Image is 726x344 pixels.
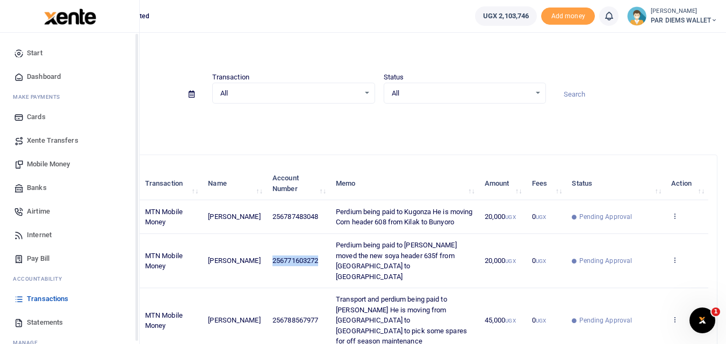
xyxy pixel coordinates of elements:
[541,8,595,25] span: Add money
[532,213,546,221] span: 0
[27,71,61,82] span: Dashboard
[505,214,515,220] small: UGX
[665,167,708,200] th: Action: activate to sort column ascending
[202,167,267,200] th: Name: activate to sort column ascending
[330,167,479,200] th: Memo: activate to sort column ascending
[212,72,249,83] label: Transaction
[536,258,546,264] small: UGX
[9,65,131,89] a: Dashboard
[41,46,717,58] h4: Transactions
[9,247,131,270] a: Pay Bill
[208,316,260,324] span: [PERSON_NAME]
[27,135,78,146] span: Xente Transfers
[689,308,715,333] iframe: Intercom live chat
[9,200,131,223] a: Airtime
[9,152,131,176] a: Mobile Money
[485,316,516,324] span: 45,000
[27,159,70,170] span: Mobile Money
[579,212,632,222] span: Pending Approval
[220,88,360,99] span: All
[145,311,183,330] span: MTN Mobile Money
[532,257,546,265] span: 0
[485,257,516,265] span: 20,000
[541,11,595,19] a: Add money
[392,88,531,99] span: All
[27,294,68,304] span: Transactions
[145,252,183,270] span: MTN Mobile Money
[475,6,537,26] a: UGX 2,103,746
[27,317,63,328] span: Statements
[505,258,515,264] small: UGX
[272,316,318,324] span: 256788567977
[208,213,260,221] span: [PERSON_NAME]
[536,214,546,220] small: UGX
[471,6,541,26] li: Wallet ballance
[27,206,50,217] span: Airtime
[145,208,183,226] span: MTN Mobile Money
[532,316,546,324] span: 0
[44,9,96,25] img: logo-large
[9,41,131,65] a: Start
[27,253,49,264] span: Pay Bill
[9,105,131,129] a: Cards
[9,176,131,200] a: Banks
[272,213,318,221] span: 256787483048
[41,116,717,128] p: Download
[627,6,717,26] a: profile-user [PERSON_NAME] PAR DIEMS WALLET
[536,318,546,324] small: UGX
[711,308,720,316] span: 1
[651,7,717,16] small: [PERSON_NAME]
[579,256,632,266] span: Pending Approval
[21,275,62,283] span: countability
[27,182,47,193] span: Banks
[18,93,60,101] span: ake Payments
[479,167,526,200] th: Amount: activate to sort column ascending
[43,12,96,20] a: logo-small logo-large logo-large
[9,89,131,105] li: M
[139,167,202,200] th: Transaction: activate to sort column ascending
[505,318,515,324] small: UGX
[9,270,131,287] li: Ac
[627,6,646,26] img: profile-user
[566,167,665,200] th: Status: activate to sort column ascending
[9,311,131,334] a: Statements
[9,287,131,311] a: Transactions
[336,208,472,226] span: Perdium being paid to Kugonza He is moving Corn header 608 from Kilak to Bunyoro
[485,213,516,221] span: 20,000
[579,316,632,325] span: Pending Approval
[27,230,52,240] span: Internet
[526,167,566,200] th: Fees: activate to sort column ascending
[384,72,404,83] label: Status
[555,85,717,104] input: Search
[483,11,529,21] span: UGX 2,103,746
[267,167,330,200] th: Account Number: activate to sort column ascending
[651,16,717,25] span: PAR DIEMS WALLET
[541,8,595,25] li: Toup your wallet
[27,48,42,58] span: Start
[336,241,457,281] span: Perdium being paid to [PERSON_NAME] moved the new soya header 635f from [GEOGRAPHIC_DATA] to [GEO...
[9,129,131,152] a: Xente Transfers
[272,257,318,265] span: 256771603272
[9,223,131,247] a: Internet
[208,257,260,265] span: [PERSON_NAME]
[27,112,46,122] span: Cards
